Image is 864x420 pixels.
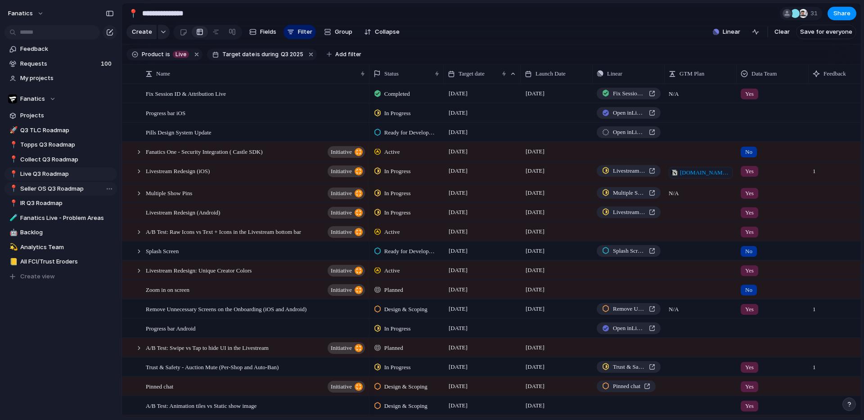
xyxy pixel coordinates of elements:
span: Seller OS Q3 Roadmap [20,184,114,193]
span: [DATE] [523,207,547,218]
span: [DATE] [446,146,470,157]
button: 📍 [8,140,17,149]
span: [DATE] [446,226,470,237]
button: Group [319,25,357,39]
span: Yes [745,208,754,217]
span: [DOMAIN_NAME][URL] [680,168,730,177]
span: [DATE] [523,304,547,314]
span: [DATE] [523,88,547,99]
span: Multiple Show Pins [146,188,192,198]
span: Remove Unnecessary Screens on the Onboarding (iOS and Android) [146,304,306,314]
a: 📍Live Q3 Roadmap [4,167,117,181]
span: initiative [331,187,352,200]
span: 1 [809,358,819,372]
div: 🤖 [9,228,16,238]
span: Fix Session ID & Attribution Live [146,88,226,98]
a: My projects [4,71,117,85]
span: [DATE] [523,381,547,392]
span: Create [132,27,152,36]
a: Remove Unnecessary Screens on the Onboarding (iOS and Android) [597,303,661,315]
span: A/B Test: Swipe vs Tap to hide UI in the Livestream [146,342,269,353]
div: 🧪 [9,213,16,223]
span: Design & Scoping [384,305,427,314]
span: [DATE] [446,304,470,314]
span: [DATE] [446,188,470,198]
span: Yes [745,305,754,314]
span: fanatics [8,9,33,18]
span: Pinned chat [146,381,173,391]
a: 📍IR Q3 Roadmap [4,197,117,210]
span: Target date [222,50,255,58]
span: Fanatics One - Security Integration ( Castle SDK) [146,146,263,156]
span: Open in Linear [613,108,645,117]
span: [DATE] [446,284,470,295]
button: isduring [255,49,280,59]
a: Open inLinear [597,322,661,334]
a: Multiple Show Pins [597,187,661,199]
span: All FCI/Trust Eroders [20,257,114,266]
span: Yes [745,89,754,98]
span: Analytics Team [20,243,114,252]
span: Progress bar iOS [146,107,185,118]
span: Planned [384,286,403,295]
span: Progress bar Android [146,323,196,333]
span: Design & Scoping [384,382,427,391]
button: 📍 [8,155,17,164]
span: Planned [384,344,403,353]
span: Zoom in on screen [146,284,189,295]
span: Save for everyone [800,27,852,36]
span: Yes [745,189,754,198]
span: initiative [331,206,352,219]
a: 📍Seller OS Q3 Roadmap [4,182,117,196]
span: Ready for Development [384,128,436,137]
span: Backlog [20,228,114,237]
a: Feedback [4,42,117,56]
span: initiative [331,226,352,238]
button: Collapse [360,25,403,39]
span: Share [833,9,850,18]
a: 💫Analytics Team [4,241,117,254]
span: Open in Linear [613,324,645,333]
span: Projects [20,111,114,120]
span: My projects [20,74,114,83]
span: Target date [459,69,485,78]
a: Splash Screen [597,245,661,257]
span: Requests [20,59,98,68]
span: Multiple Show Pins [613,188,645,197]
span: No [745,247,752,256]
span: Splash Screen [613,246,645,255]
a: Open inLinear [597,107,661,119]
span: is [256,50,260,58]
span: Fields [260,27,276,36]
span: Collapse [375,27,400,36]
span: Collect Q3 Roadmap [20,155,114,164]
button: 📍 [8,184,17,193]
span: [DATE] [446,400,470,411]
span: N/A [665,85,736,98]
span: [DATE] [446,127,470,138]
span: initiative [331,165,352,178]
span: Add filter [335,50,361,58]
span: Create view [20,272,55,281]
a: Trust & Safety - Auction Mute (Per-Shop and Auto-Ban) [597,361,661,373]
span: Group [335,27,352,36]
button: 📒 [8,257,17,266]
span: [DATE] [523,226,547,237]
button: 💫 [8,243,17,252]
span: [DATE] [523,400,547,411]
span: [DATE] [523,246,547,256]
span: Livestream Redesign (iOS) [146,165,210,176]
a: 📒All FCI/Trust Eroders [4,255,117,268]
span: Splash Screen [146,246,179,256]
a: 📍Topps Q3 Roadmap [4,138,117,152]
div: 📍 [9,140,16,150]
span: No [745,286,752,295]
button: initiative [328,342,365,354]
a: 🤖Backlog [4,226,117,239]
span: Yes [745,363,754,372]
button: Linear [709,25,744,39]
span: Remove Unnecessary Screens on the Onboarding (iOS and Android) [613,304,645,313]
button: Live [171,49,191,59]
